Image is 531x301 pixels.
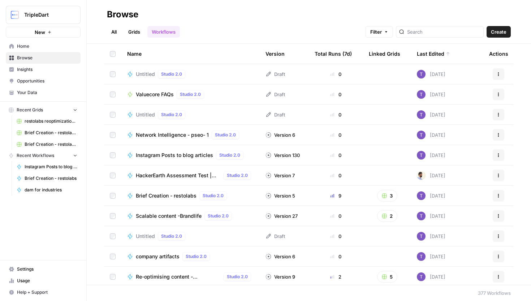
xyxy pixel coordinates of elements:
[127,151,254,160] a: Instagram Posts to blog articlesStudio 2.0
[136,91,174,98] span: Valuecore FAQs
[6,150,81,161] button: Recent Workflows
[127,90,254,99] a: Valuecore FAQsStudio 2.0
[17,66,77,73] span: Insights
[25,118,77,124] span: restolabs reoptimizations aug
[17,78,77,84] span: Opportunities
[265,233,285,240] div: Draft
[315,131,357,139] div: 0
[127,44,254,64] div: Name
[265,212,298,220] div: Version 27
[6,64,81,75] a: Insights
[136,172,221,179] span: HackerEarth Assessment Test | Final
[136,273,221,280] span: Re-optimising content - RESTOLABS
[136,233,155,240] span: Untitled
[366,26,393,38] button: Filter
[8,8,21,21] img: TripleDart Logo
[127,131,254,139] a: Network Intelligence - pseo- 1Studio 2.0
[417,232,426,241] img: ogabi26qpshj0n8lpzr7tvse760o
[17,289,77,296] span: Help + Support
[25,130,77,136] span: Brief Creation - restolabs Grid
[417,191,445,200] div: [DATE]
[17,152,54,159] span: Recent Workflows
[417,252,445,261] div: [DATE]
[265,131,295,139] div: Version 6
[17,266,77,272] span: Settings
[161,233,182,239] span: Studio 2.0
[17,89,77,96] span: Your Data
[417,232,445,241] div: [DATE]
[315,233,357,240] div: 0
[417,252,426,261] img: ogabi26qpshj0n8lpzr7tvse760o
[147,26,180,38] a: Workflows
[417,272,426,281] img: ogabi26qpshj0n8lpzr7tvse760o
[265,253,295,260] div: Version 6
[127,110,254,119] a: UntitledStudio 2.0
[107,9,138,20] div: Browse
[127,191,254,200] a: Brief Creation - restolabsStudio 2.0
[369,44,400,64] div: Linked Grids
[25,187,77,193] span: dam for industries
[265,111,285,118] div: Draft
[315,152,357,159] div: 0
[491,28,506,35] span: Create
[107,26,121,38] a: All
[6,87,81,98] a: Your Data
[315,253,357,260] div: 0
[417,70,445,79] div: [DATE]
[265,91,285,98] div: Draft
[417,151,445,160] div: [DATE]
[417,212,426,220] img: ogabi26qpshj0n8lpzr7tvse760o
[17,277,77,284] span: Usage
[315,44,352,64] div: Total Runs (7d)
[127,272,254,281] a: Re-optimising content - RESTOLABSStudio 2.0
[265,152,300,159] div: Version 130
[124,26,144,38] a: Grids
[265,172,295,179] div: Version 7
[417,131,445,139] div: [DATE]
[127,252,254,261] a: company artifactsStudio 2.0
[417,90,426,99] img: ogabi26qpshj0n8lpzr7tvse760o
[315,273,357,280] div: 2
[219,152,240,158] span: Studio 2.0
[227,274,248,280] span: Studio 2.0
[136,71,155,78] span: Untitled
[136,111,155,118] span: Untitled
[6,105,81,115] button: Recent Grids
[417,44,450,64] div: Last Edited
[315,91,357,98] div: 0
[127,171,254,180] a: HackerEarth Assessment Test | FinalStudio 2.0
[370,28,382,35] span: Filter
[127,70,254,79] a: UntitledStudio 2.0
[417,272,445,281] div: [DATE]
[6,75,81,87] a: Opportunities
[417,70,426,79] img: ogabi26qpshj0n8lpzr7tvse760o
[489,44,508,64] div: Actions
[208,213,229,219] span: Studio 2.0
[13,115,81,127] a: restolabs reoptimizations aug
[315,192,357,199] div: 9
[127,212,254,220] a: Scalable content -BrandlifeStudio 2.0
[6,6,81,24] button: Workspace: TripleDart
[35,29,45,36] span: New
[265,273,295,280] div: Version 9
[265,192,295,199] div: Version 5
[315,111,357,118] div: 0
[6,287,81,298] button: Help + Support
[136,192,197,199] span: Brief Creation - restolabs
[377,210,397,222] button: 2
[161,71,182,77] span: Studio 2.0
[17,55,77,61] span: Browse
[24,11,68,18] span: TripleDart
[161,111,182,118] span: Studio 2.0
[407,28,480,35] input: Search
[417,90,445,99] div: [DATE]
[6,41,81,52] a: Home
[6,52,81,64] a: Browse
[417,171,445,180] div: [DATE]
[136,131,209,139] span: Network Intelligence - pseo- 1
[25,141,77,148] span: Brief Creation - restolabs Grid
[136,152,213,159] span: Instagram Posts to blog articles
[417,151,426,160] img: ogabi26qpshj0n8lpzr7tvse760o
[6,263,81,275] a: Settings
[6,275,81,287] a: Usage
